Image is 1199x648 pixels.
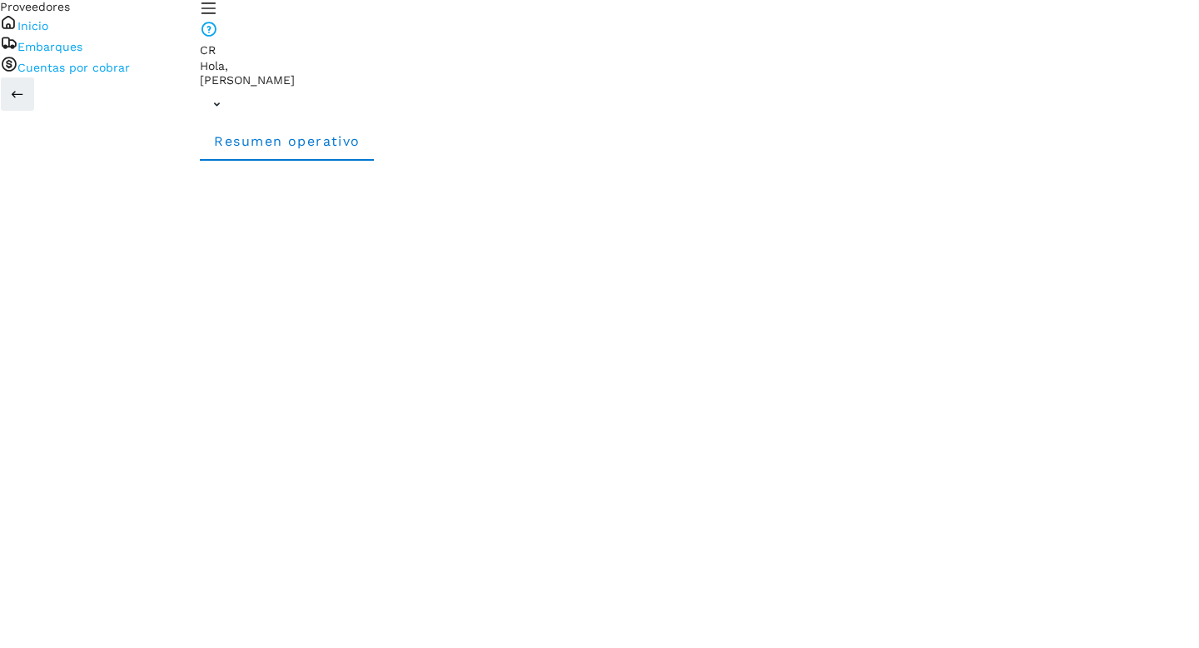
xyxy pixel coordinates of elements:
p: Hola, [200,59,1199,73]
a: Inicio [17,19,48,32]
span: CR [200,43,216,57]
p: CARLOS RODOLFO BELLI PEDRAZA [200,73,1199,87]
a: Embarques [17,40,82,53]
a: Cuentas por cobrar [17,61,130,74]
span: Resumen operativo [213,133,361,149]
